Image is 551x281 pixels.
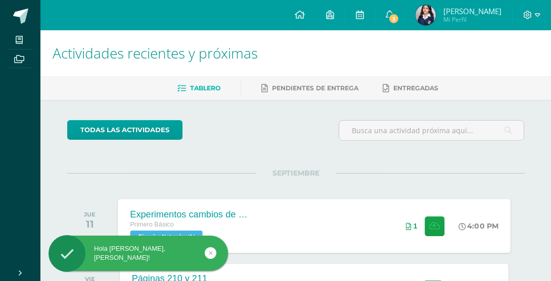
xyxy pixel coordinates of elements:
[406,222,418,230] div: Archivos entregados
[443,6,501,16] span: [PERSON_NAME]
[339,121,524,140] input: Busca una actividad próxima aquí...
[256,168,336,178] span: SEPTIEMBRE
[393,84,438,92] span: Entregadas
[383,80,438,96] a: Entregadas
[84,211,96,218] div: JUE
[190,84,220,92] span: Tablero
[130,231,202,243] span: Ciencias Naturales 'A'
[272,84,358,92] span: Pendientes de entrega
[67,120,182,140] a: todas las Actividades
[49,244,228,262] div: Hola [PERSON_NAME], [PERSON_NAME]!
[130,221,173,228] span: Primero Básico
[458,221,498,231] div: 4:00 PM
[261,80,358,96] a: Pendientes de entrega
[53,43,258,63] span: Actividades recientes y próximas
[130,209,252,219] div: Experimentos cambios de estado de la materia
[177,80,220,96] a: Tablero
[84,218,96,230] div: 11
[443,15,501,24] span: Mi Perfil
[388,13,399,24] span: 3
[416,5,436,25] img: 719d6acfa2949b42f33deb0e2ee53ec7.png
[414,222,418,230] span: 1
